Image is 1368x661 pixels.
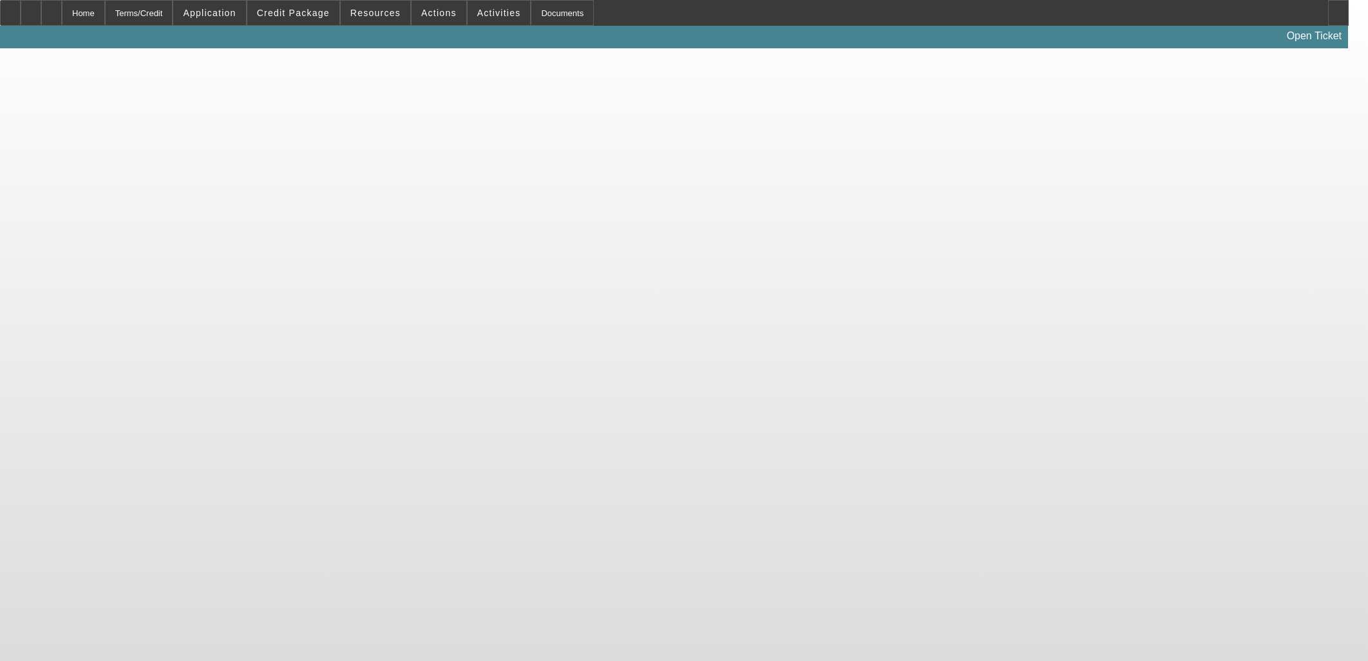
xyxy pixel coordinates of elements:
button: Application [173,1,245,25]
button: Activities [468,1,531,25]
button: Actions [412,1,466,25]
span: Actions [421,8,457,18]
span: Credit Package [257,8,330,18]
a: Open Ticket [1282,25,1347,47]
button: Resources [341,1,410,25]
span: Resources [350,8,401,18]
span: Application [183,8,236,18]
span: Activities [477,8,521,18]
button: Credit Package [247,1,339,25]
